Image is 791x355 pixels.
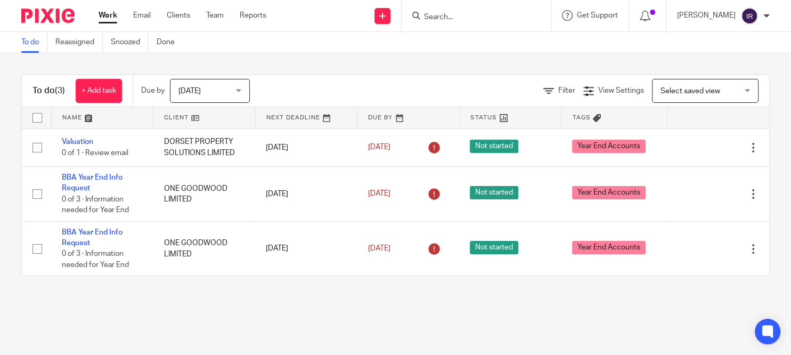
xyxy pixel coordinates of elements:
[255,166,357,221] td: [DATE]
[62,196,129,214] span: 0 of 3 · Information needed for Year End
[470,241,518,254] span: Not started
[133,10,151,21] a: Email
[21,9,75,23] img: Pixie
[157,32,183,53] a: Done
[55,32,103,53] a: Reassigned
[572,241,646,254] span: Year End Accounts
[62,174,123,192] a: BBA Year End Info Request
[153,166,256,221] td: ONE GOODWOOD LIMITED
[572,186,646,199] span: Year End Accounts
[423,13,519,22] input: Search
[62,229,123,247] a: BBA Year End Info Request
[62,138,93,146] a: Valuation
[76,79,122,103] a: + Add task
[470,140,518,153] span: Not started
[577,12,618,19] span: Get Support
[240,10,266,21] a: Reports
[55,86,65,95] span: (3)
[470,186,518,199] span: Not started
[21,32,47,53] a: To do
[660,87,720,95] span: Select saved view
[178,87,201,95] span: [DATE]
[598,87,644,94] span: View Settings
[153,128,256,166] td: DORSET PROPERTY SOLUTIONS LIMITED
[572,115,590,120] span: Tags
[368,190,390,198] span: [DATE]
[741,7,758,25] img: svg%3E
[99,10,117,21] a: Work
[153,221,256,276] td: ONE GOODWOOD LIMITED
[368,245,390,252] span: [DATE]
[206,10,224,21] a: Team
[255,128,357,166] td: [DATE]
[558,87,575,94] span: Filter
[62,149,128,157] span: 0 of 1 · Review email
[62,251,129,269] span: 0 of 3 · Information needed for Year End
[368,144,390,151] span: [DATE]
[677,10,736,21] p: [PERSON_NAME]
[572,140,646,153] span: Year End Accounts
[32,85,65,96] h1: To do
[111,32,149,53] a: Snoozed
[141,85,165,96] p: Due by
[255,221,357,276] td: [DATE]
[167,10,190,21] a: Clients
